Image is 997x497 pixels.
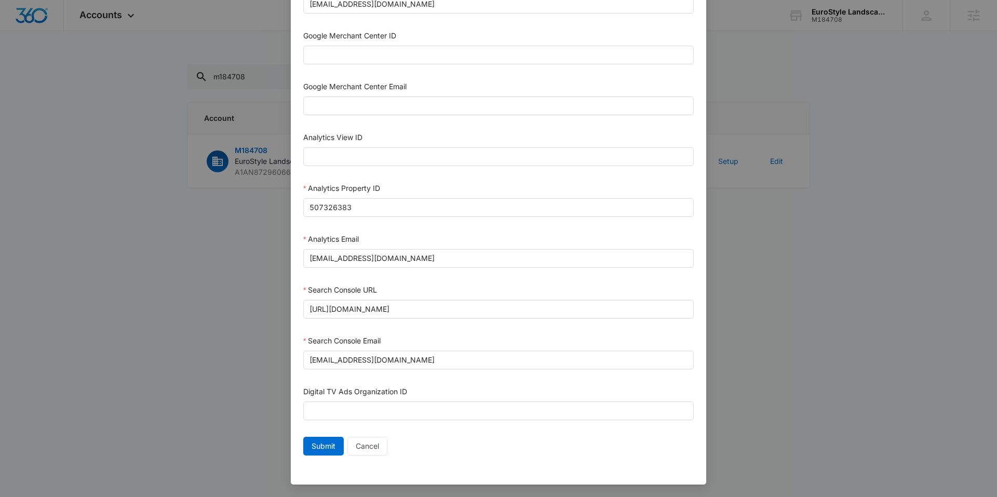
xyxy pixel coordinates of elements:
[303,147,694,166] input: Analytics View ID
[347,437,387,455] button: Cancel
[303,336,381,345] label: Search Console Email
[303,285,377,294] label: Search Console URL
[303,387,407,396] label: Digital TV Ads Organization ID
[303,300,694,319] input: Search Console URL
[303,184,380,192] label: Analytics Property ID
[303,133,362,142] label: Analytics View ID
[303,249,694,268] input: Analytics Email
[303,46,694,64] input: Google Merchant Center ID
[303,234,359,243] label: Analytics Email
[312,440,335,452] span: Submit
[303,351,694,369] input: Search Console Email
[303,198,694,217] input: Analytics Property ID
[303,82,407,91] label: Google Merchant Center Email
[303,96,694,115] input: Google Merchant Center Email
[356,440,379,452] span: Cancel
[303,437,344,455] button: Submit
[303,31,396,40] label: Google Merchant Center ID
[303,402,694,420] input: Digital TV Ads Organization ID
